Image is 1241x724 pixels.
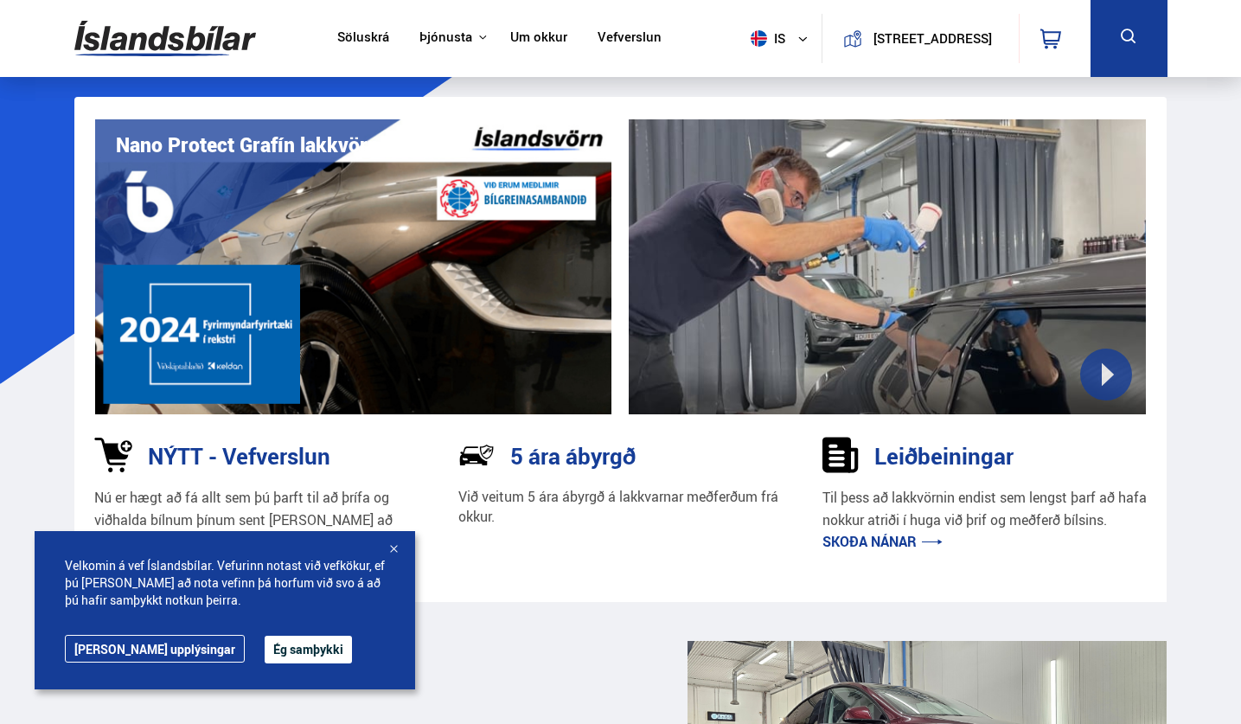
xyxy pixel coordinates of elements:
p: Við veitum 5 ára ábyrgð á lakkvarnar meðferðum frá okkur. [458,487,783,527]
a: Skoða nánar [822,532,943,551]
img: G0Ugv5HjCgRt.svg [74,10,256,67]
img: 1kVRZhkadjUD8HsE.svg [94,437,132,473]
img: svg+xml;base64,PHN2ZyB4bWxucz0iaHR0cDovL3d3dy53My5vcmcvMjAwMC9zdmciIHdpZHRoPSI1MTIiIGhlaWdodD0iNT... [751,30,767,47]
img: vI42ee_Copy_of_H.png [95,119,612,414]
span: Velkomin á vef Íslandsbílar. Vefurinn notast við vefkökur, ef þú [PERSON_NAME] að nota vefinn þá ... [65,557,385,609]
img: NP-R9RrMhXQFCiaa.svg [458,437,495,473]
h3: NÝTT - Vefverslun [148,443,330,469]
a: Um okkur [510,29,567,48]
a: [PERSON_NAME] upplýsingar [65,635,245,663]
a: Söluskrá [337,29,389,48]
a: Vefverslun [598,29,662,48]
h3: 5 ára ábyrgð [510,443,636,469]
button: [STREET_ADDRESS] [869,31,996,46]
button: Þjónusta [419,29,472,46]
p: Nú er hægt að fá allt sem þú þarft til að þrífa og viðhalda bílnum þínum sent [PERSON_NAME] að dy... [94,487,419,554]
a: [STREET_ADDRESS] [832,14,1008,63]
button: is [744,13,822,64]
img: sDldwouBCQTERH5k.svg [822,437,859,473]
h3: Leiðbeiningar [874,443,1014,469]
button: Ég samþykki [265,636,352,663]
h1: Nano Protect Grafín lakkvörn [116,133,379,157]
span: is [744,30,787,47]
p: Til þess að lakkvörnin endist sem lengst þarf að hafa nokkur atriði í huga við þrif og meðferð bí... [822,487,1147,531]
